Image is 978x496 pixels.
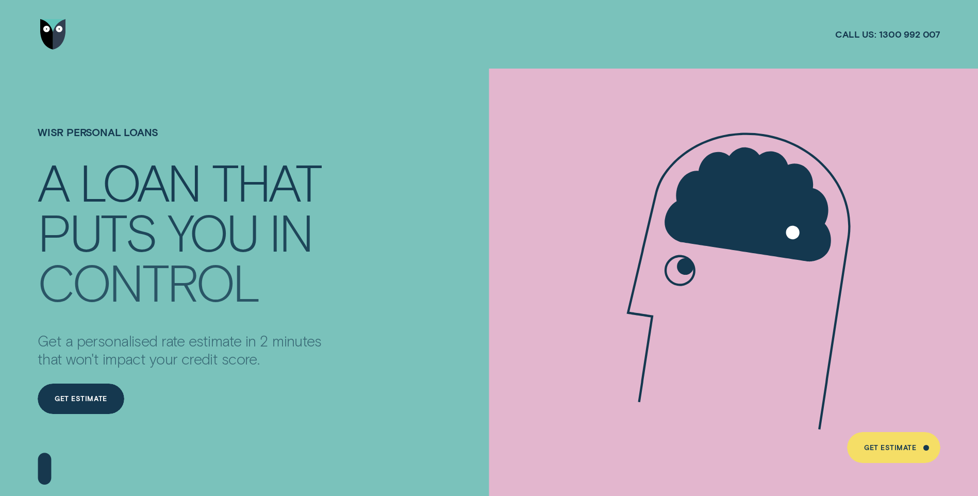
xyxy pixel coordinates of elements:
div: YOU [168,208,258,256]
div: CONTROL [38,258,259,306]
span: Call us: [835,28,876,40]
a: Get Estimate [847,432,940,463]
div: A [38,158,68,206]
h1: Wisr Personal Loans [38,126,334,158]
div: IN [269,208,312,256]
img: Wisr [40,19,66,50]
div: LOAN [79,158,200,206]
h4: A LOAN THAT PUTS YOU IN CONTROL [38,157,334,301]
a: Call us:1300 992 007 [835,28,940,40]
a: Get Estimate [38,384,124,415]
span: 1300 992 007 [879,28,940,40]
div: THAT [212,158,321,206]
div: PUTS [38,208,156,256]
p: Get a personalised rate estimate in 2 minutes that won't impact your credit score. [38,332,334,369]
